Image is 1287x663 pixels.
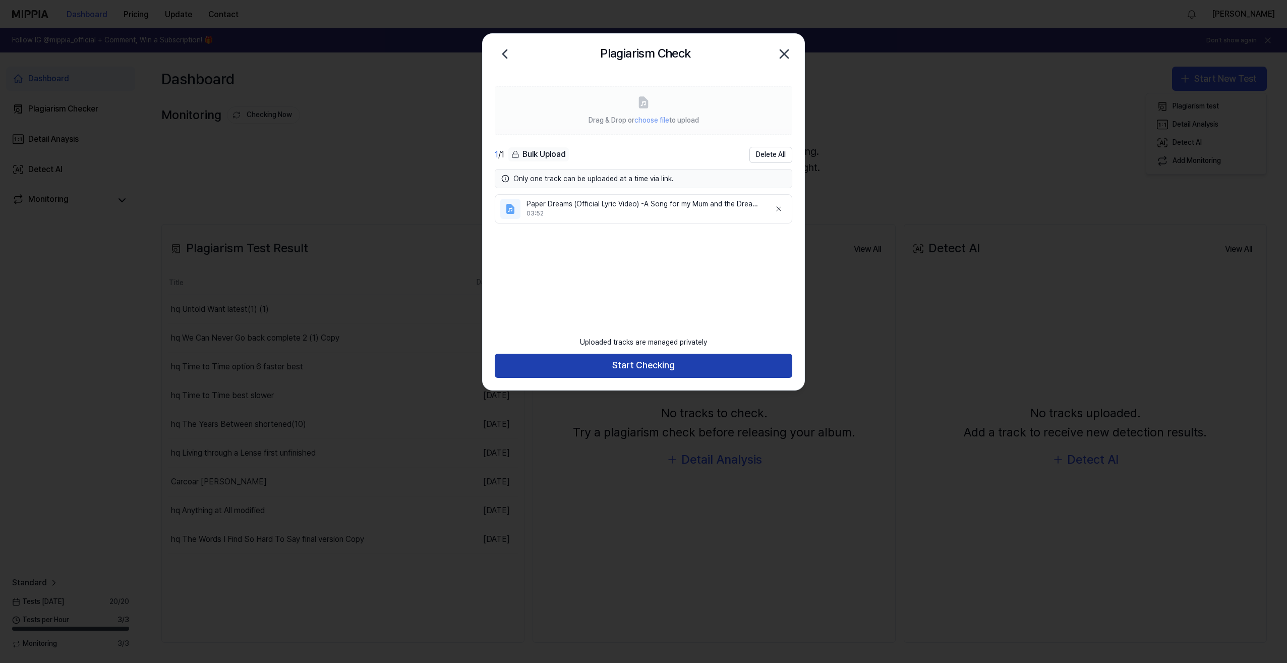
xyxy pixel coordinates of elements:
[495,150,498,159] span: 1
[513,174,786,184] div: Only one track can be uploaded at a time via link.
[574,332,713,354] div: Uploaded tracks are managed privately
[508,147,569,162] button: Bulk Upload
[526,199,763,209] div: Paper Dreams (Official Lyric Video) -A Song for my Mum and the Dreams She Left Behind
[600,44,690,63] h2: Plagiarism Check
[634,116,669,124] span: choose file
[589,116,699,124] span: Drag & Drop or to upload
[508,147,569,161] div: Bulk Upload
[526,209,763,218] div: 03:52
[749,147,792,163] button: Delete All
[495,149,504,161] div: / 1
[495,354,792,378] button: Start Checking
